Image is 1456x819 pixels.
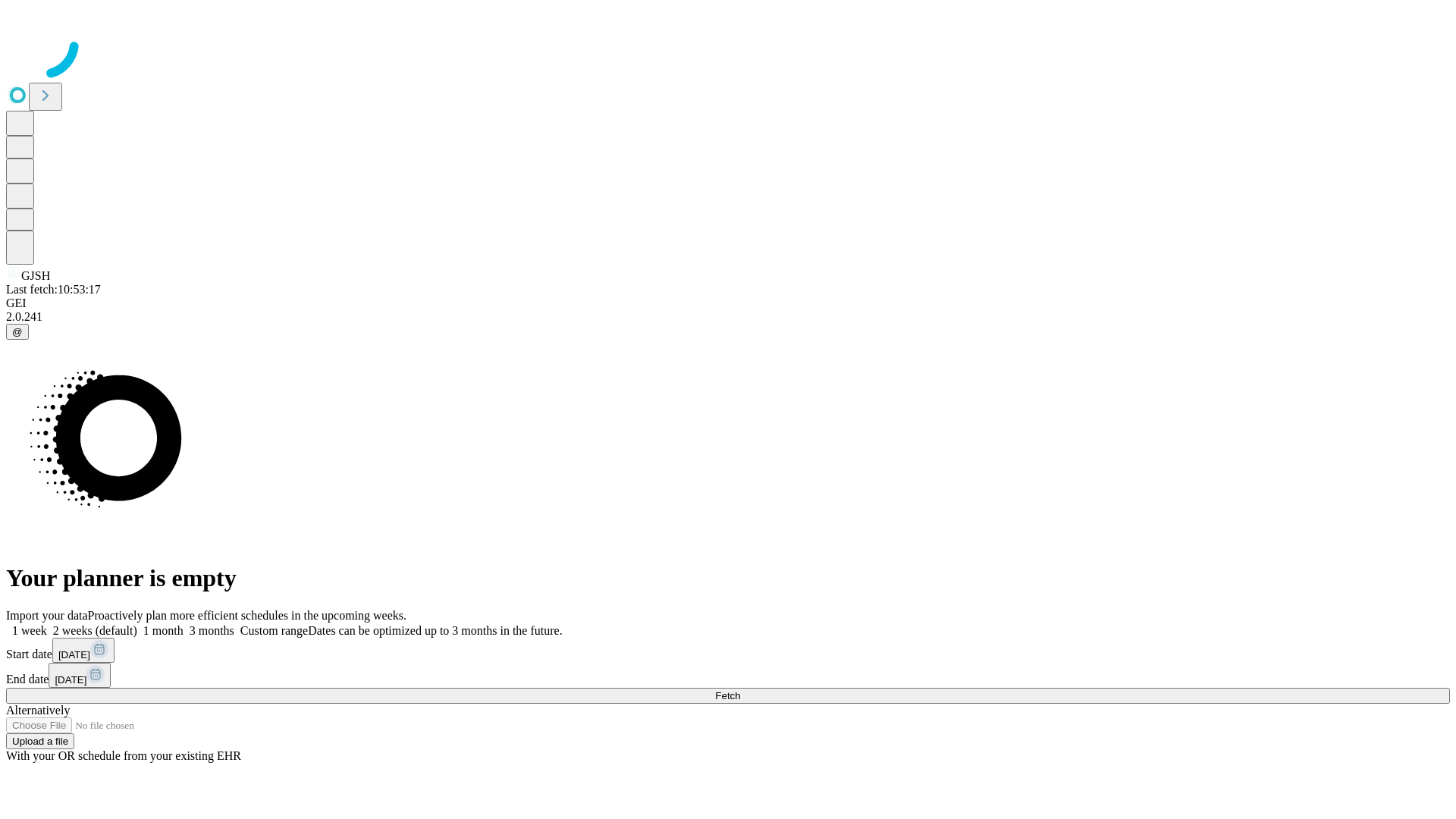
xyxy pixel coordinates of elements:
[52,638,115,663] button: [DATE]
[190,624,234,637] span: 3 months
[308,624,562,637] span: Dates can be optimized up to 3 months in the future.
[53,624,137,637] span: 2 weeks (default)
[88,609,406,622] span: Proactively plan more efficient schedules in the upcoming weeks.
[58,649,90,661] span: [DATE]
[12,326,23,337] span: @
[143,624,184,637] span: 1 month
[6,310,1450,324] div: 2.0.241
[6,688,1450,704] button: Fetch
[6,663,1450,688] div: End date
[6,324,29,340] button: @
[240,624,308,637] span: Custom range
[12,624,47,637] span: 1 week
[49,663,111,688] button: [DATE]
[6,704,70,717] span: Alternatively
[6,564,1450,592] h1: Your planner is empty
[21,269,50,282] span: GJSH
[6,609,88,622] span: Import your data
[715,690,740,701] span: Fetch
[6,638,1450,663] div: Start date
[6,733,74,749] button: Upload a file
[55,674,86,686] span: [DATE]
[6,283,101,296] span: Last fetch: 10:53:17
[6,297,1450,310] div: GEI
[6,749,241,762] span: With your OR schedule from your existing EHR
